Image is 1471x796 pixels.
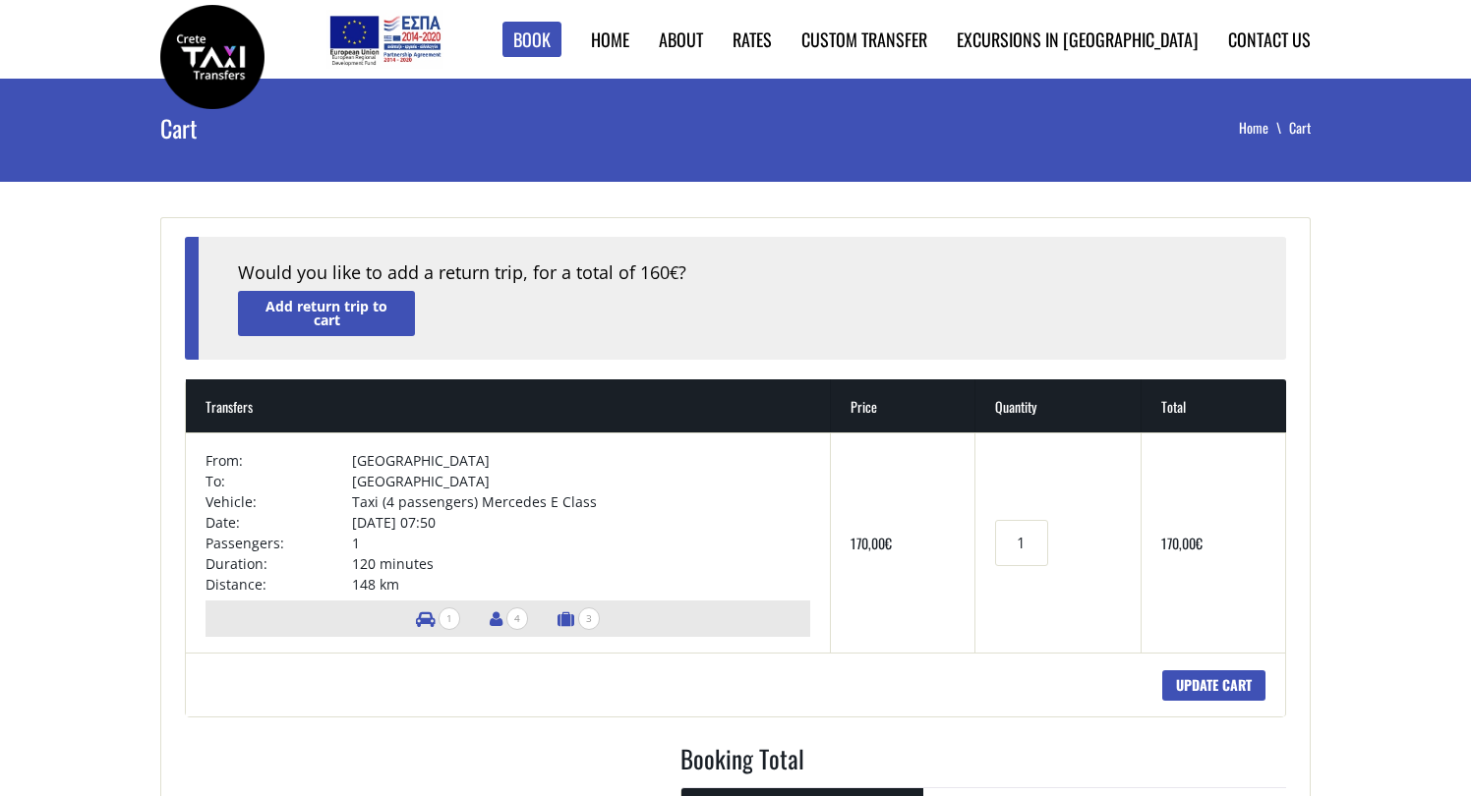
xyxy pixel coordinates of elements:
[995,520,1048,566] input: Transfers quantity
[1228,27,1311,52] a: Contact us
[206,574,352,595] td: Distance:
[659,27,703,52] a: About
[591,27,629,52] a: Home
[1162,670,1265,701] input: Update cart
[160,5,265,109] img: Crete Taxi Transfers | Crete Taxi Transfers Cart | Crete Taxi Transfers
[160,79,548,177] h1: Cart
[506,607,528,630] span: 4
[406,600,470,637] li: Number of vehicles
[885,533,892,553] span: €
[206,533,352,553] td: Passengers:
[238,291,415,335] a: Add return trip to cart
[352,471,809,491] td: [GEOGRAPHIC_DATA]
[326,10,443,69] img: e-bannersEUERDF180X90.jpg
[238,260,1247,286] div: Would you like to add a return trip, for a total of 160 ?
[1239,117,1289,138] a: Home
[548,600,610,637] li: Number of luggage items
[206,471,352,491] td: To:
[352,450,809,471] td: [GEOGRAPHIC_DATA]
[670,262,678,284] span: €
[831,379,975,432] th: Price
[206,512,352,533] td: Date:
[160,44,265,65] a: Crete Taxi Transfers | Crete Taxi Transfers Cart | Crete Taxi Transfers
[975,379,1142,432] th: Quantity
[733,27,772,52] a: Rates
[480,600,538,637] li: Number of passengers
[801,27,927,52] a: Custom Transfer
[439,607,460,630] span: 1
[851,533,892,553] bdi: 170,00
[352,491,809,512] td: Taxi (4 passengers) Mercedes E Class
[352,553,809,574] td: 120 minutes
[352,512,809,533] td: [DATE] 07:50
[1289,118,1311,138] li: Cart
[206,450,352,471] td: From:
[206,553,352,574] td: Duration:
[352,574,809,595] td: 148 km
[206,491,352,512] td: Vehicle:
[1161,533,1203,553] bdi: 170,00
[1196,533,1203,553] span: €
[1142,379,1286,432] th: Total
[578,607,600,630] span: 3
[352,533,809,553] td: 1
[680,741,1286,788] h2: Booking Total
[502,22,561,58] a: Book
[957,27,1199,52] a: Excursions in [GEOGRAPHIC_DATA]
[186,379,831,432] th: Transfers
